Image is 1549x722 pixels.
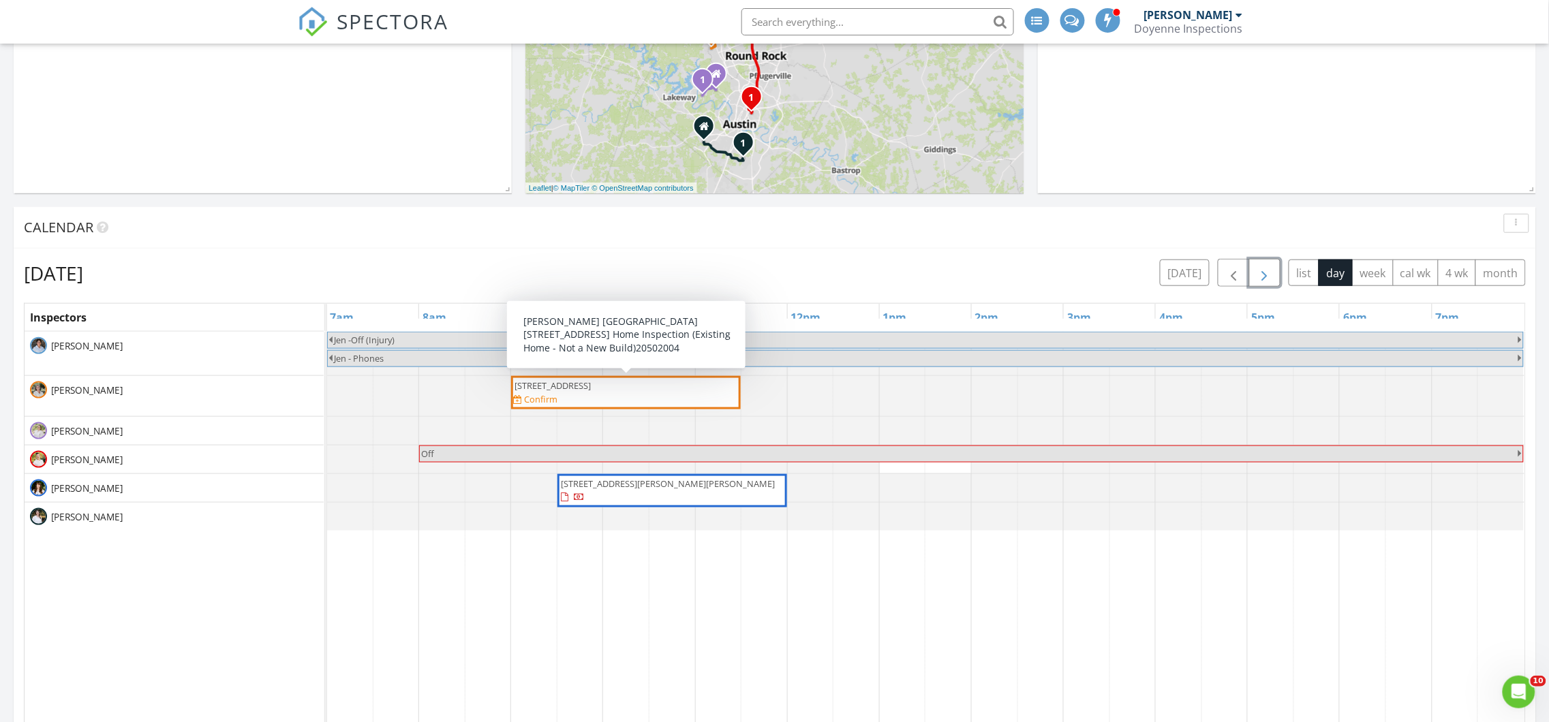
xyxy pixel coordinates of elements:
a: Leaflet [529,184,551,192]
a: © MapTiler [553,184,590,192]
h2: [DATE] [24,260,83,287]
span: [PERSON_NAME] [48,383,125,397]
span: Calendar [24,218,93,236]
iframe: Intercom live chat [1503,676,1535,708]
button: 4 wk [1438,260,1476,286]
i: 1 [749,93,754,103]
button: list [1289,260,1319,286]
span: [STREET_ADDRESS][PERSON_NAME][PERSON_NAME] [562,477,776,490]
img: image000001a.jpg [30,480,47,497]
a: 12pm [788,307,825,328]
a: 7pm [1432,307,1463,328]
button: cal wk [1393,260,1439,286]
span: [PERSON_NAME] [48,453,125,467]
a: 2pm [972,307,1002,328]
a: 4pm [1156,307,1186,328]
span: Inspectors [30,310,87,325]
div: 10301 Ranch Road 2222 Apt 1124, Austin TX 78730 [716,74,724,82]
a: 6pm [1340,307,1370,328]
button: [DATE] [1160,260,1210,286]
a: 11am [696,307,733,328]
a: 9am [511,307,542,328]
div: 6908 Barstow Court, Austin TX 78749 [704,126,712,134]
div: 12600 Grimes Ranch Ct, Austin, TX 78732 [703,79,711,87]
a: 5pm [1248,307,1278,328]
a: 10am [603,307,640,328]
span: [PERSON_NAME] [48,510,125,524]
i: 1 [700,76,705,85]
button: month [1475,260,1526,286]
img: img_3490.jpeg [30,451,47,468]
div: Confirm [525,394,558,405]
div: 1509 Ridgehaven Dr, Austin, TX 78723 [752,97,760,105]
span: [PERSON_NAME] [48,424,125,438]
img: heidi_headshot_1.jpg [30,381,47,398]
a: SPECTORA [298,18,449,47]
div: 8300 Tranquil Glade Trl, Austin, TX 78744 [743,142,752,151]
div: Doyenne Inspections [1135,22,1243,35]
a: 1pm [880,307,910,328]
span: [PERSON_NAME] [48,339,125,353]
span: 10 [1531,676,1546,687]
a: © OpenStreetMap contributors [592,184,694,192]
div: | [525,183,697,194]
img: The Best Home Inspection Software - Spectora [298,7,328,37]
button: Next day [1249,259,1281,287]
span: Off [422,448,435,460]
img: headshotfinal.jpeg [30,337,47,354]
span: SPECTORA [337,7,449,35]
span: [STREET_ADDRESS] [515,379,592,392]
button: Previous day [1218,259,1250,287]
img: img_2616.jpg [30,508,47,525]
a: 3pm [1064,307,1094,328]
a: 7am [327,307,358,328]
span: Jen -Off (Injury) [335,334,395,346]
span: [PERSON_NAME] [48,482,125,495]
div: [PERSON_NAME] [1144,8,1233,22]
span: Jen - Phones [335,352,384,364]
input: Search everything... [741,8,1014,35]
button: week [1352,260,1394,286]
button: day [1319,260,1353,286]
i: 1 [741,139,746,148]
a: 8am [419,307,450,328]
img: img_9048.jpg [30,422,47,439]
